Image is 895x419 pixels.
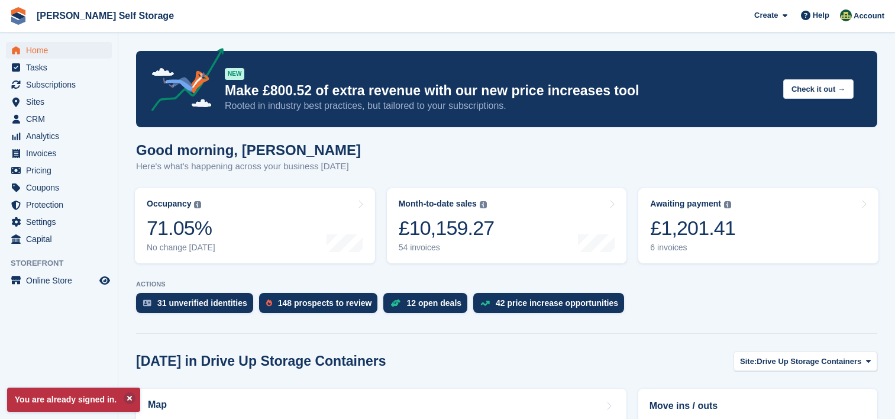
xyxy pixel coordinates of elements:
[143,299,151,307] img: verify_identity-adf6edd0f0f0b5bbfe63781bf79b02c33cf7c696d77639b501bdc392416b5a36.svg
[148,399,167,410] h2: Map
[26,145,97,162] span: Invoices
[650,399,866,413] h2: Move ins / outs
[26,179,97,196] span: Coupons
[141,48,224,115] img: price-adjustments-announcement-icon-8257ccfd72463d97f412b2fc003d46551f7dbcb40ab6d574587a9cd5c0d94...
[6,42,112,59] a: menu
[147,243,215,253] div: No change [DATE]
[26,111,97,127] span: CRM
[6,231,112,247] a: menu
[136,142,361,158] h1: Good morning, [PERSON_NAME]
[135,188,375,263] a: Occupancy 71.05% No change [DATE]
[399,243,495,253] div: 54 invoices
[496,298,618,308] div: 42 price increase opportunities
[6,111,112,127] a: menu
[6,272,112,289] a: menu
[638,188,878,263] a: Awaiting payment £1,201.41 6 invoices
[6,94,112,110] a: menu
[650,216,735,240] div: £1,201.41
[754,9,778,21] span: Create
[136,281,877,288] p: ACTIONS
[11,257,118,269] span: Storefront
[26,76,97,93] span: Subscriptions
[734,352,877,371] button: Site: Drive Up Storage Containers
[854,10,884,22] span: Account
[406,298,461,308] div: 12 open deals
[650,199,721,209] div: Awaiting payment
[7,388,140,412] p: You are already signed in.
[136,293,259,319] a: 31 unverified identities
[390,299,400,307] img: deal-1b604bf984904fb50ccaf53a9ad4b4a5d6e5aea283cecdc64d6e3604feb123c2.svg
[26,59,97,76] span: Tasks
[259,293,384,319] a: 148 prospects to review
[6,162,112,179] a: menu
[813,9,829,21] span: Help
[399,199,477,209] div: Month-to-date sales
[136,353,386,369] h2: [DATE] in Drive Up Storage Containers
[383,293,473,319] a: 12 open deals
[26,94,97,110] span: Sites
[6,145,112,162] a: menu
[6,59,112,76] a: menu
[98,273,112,288] a: Preview store
[399,216,495,240] div: £10,159.27
[136,160,361,173] p: Here's what's happening across your business [DATE]
[26,231,97,247] span: Capital
[32,6,179,25] a: [PERSON_NAME] Self Storage
[26,272,97,289] span: Online Store
[6,179,112,196] a: menu
[783,79,854,99] button: Check it out →
[26,128,97,144] span: Analytics
[840,9,852,21] img: Julie Williams
[194,201,201,208] img: icon-info-grey-7440780725fd019a000dd9b08b2336e03edf1995a4989e88bcd33f0948082b44.svg
[724,201,731,208] img: icon-info-grey-7440780725fd019a000dd9b08b2336e03edf1995a4989e88bcd33f0948082b44.svg
[740,356,757,368] span: Site:
[757,356,861,368] span: Drive Up Storage Containers
[480,201,487,208] img: icon-info-grey-7440780725fd019a000dd9b08b2336e03edf1995a4989e88bcd33f0948082b44.svg
[26,42,97,59] span: Home
[147,199,191,209] div: Occupancy
[147,216,215,240] div: 71.05%
[650,243,735,253] div: 6 invoices
[26,196,97,213] span: Protection
[473,293,630,319] a: 42 price increase opportunities
[225,68,244,80] div: NEW
[266,299,272,307] img: prospect-51fa495bee0391a8d652442698ab0144808aea92771e9ea1ae160a38d050c398.svg
[387,188,627,263] a: Month-to-date sales £10,159.27 54 invoices
[278,298,372,308] div: 148 prospects to review
[6,214,112,230] a: menu
[225,99,774,112] p: Rooted in industry best practices, but tailored to your subscriptions.
[26,162,97,179] span: Pricing
[6,128,112,144] a: menu
[480,301,490,306] img: price_increase_opportunities-93ffe204e8149a01c8c9dc8f82e8f89637d9d84a8eef4429ea346261dce0b2c0.svg
[225,82,774,99] p: Make £800.52 of extra revenue with our new price increases tool
[26,214,97,230] span: Settings
[6,196,112,213] a: menu
[9,7,27,25] img: stora-icon-8386f47178a22dfd0bd8f6a31ec36ba5ce8667c1dd55bd0f319d3a0aa187defe.svg
[157,298,247,308] div: 31 unverified identities
[6,76,112,93] a: menu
